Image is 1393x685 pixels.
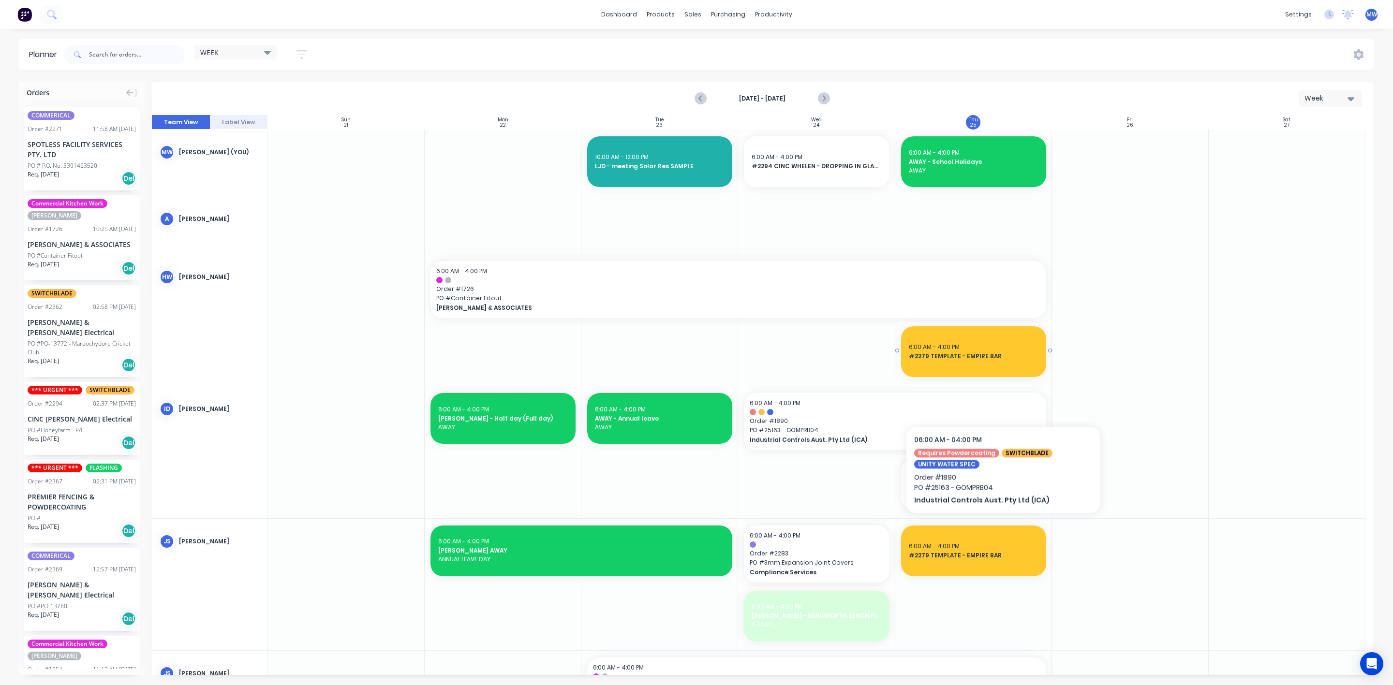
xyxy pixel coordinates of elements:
[1127,117,1133,123] div: Fri
[179,537,260,546] div: [PERSON_NAME]
[28,339,136,357] div: PO #PO-13772 - Maroochydore Cricket Club
[179,148,260,157] div: [PERSON_NAME] (You)
[28,523,59,531] span: Req. [DATE]
[438,423,568,432] span: AWAY
[27,87,49,98] span: Orders
[93,399,136,408] div: 02:37 PM [DATE]
[752,162,881,171] span: #2294 CINC WHELEN - DROPPING IN GLAND PLATES
[750,426,1040,435] span: PO # 25163 - GOMPRB04
[909,343,960,351] span: 6:00 AM - 4:00 PM
[210,115,268,130] button: Label View
[152,115,210,130] button: Team View
[436,285,1040,293] span: Order # 1726
[28,426,84,435] div: PO #Honeyfarm - P/C
[28,199,107,208] span: Commercial Kitchen Work
[28,317,136,337] div: [PERSON_NAME] & [PERSON_NAME] Electrical
[179,405,260,413] div: [PERSON_NAME]
[1284,123,1289,128] div: 27
[28,435,59,443] span: Req. [DATE]
[160,270,174,284] div: HW
[93,125,136,133] div: 11:58 AM [DATE]
[160,666,174,681] div: JS
[909,158,1038,166] span: AWAY - School Holidays
[28,611,59,619] span: Req. [DATE]
[341,117,351,123] div: Sun
[750,436,1011,444] span: Industrial Controls Aust. Pty Ltd (ICA)
[1283,117,1290,123] div: Sat
[344,123,348,128] div: 21
[811,117,822,123] div: Wed
[28,414,136,424] div: CINC [PERSON_NAME] Electrical
[436,267,487,275] span: 6:00 AM - 4:00 PM
[28,211,81,220] span: [PERSON_NAME]
[596,7,642,22] a: dashboard
[750,399,800,407] span: 6:00 AM - 4:00 PM
[160,212,174,226] div: A
[750,549,883,558] span: Order # 2283
[86,386,134,394] span: SWITCHBLADE
[750,558,883,567] span: PO # 3mm Expansion Joint Covers
[121,171,136,186] div: Del
[86,464,122,472] span: FLASHING
[752,153,802,161] span: 6:00 AM - 4:00 PM
[750,531,800,539] span: 6:00 AM - 4:00 PM
[595,423,725,432] span: AWAY
[28,303,62,311] div: Order # 2362
[121,436,136,450] div: Del
[595,153,649,161] span: 10:00 AM - 12:00 PM
[179,669,260,678] div: [PERSON_NAME]
[438,414,568,423] span: [PERSON_NAME] - Half day (Full day)
[1304,93,1349,103] div: Week
[28,251,83,260] div: PO #Container Fitout
[160,534,174,549] div: JS
[438,537,489,545] span: 6:00 AM - 4:00 PM
[28,665,62,674] div: Order # 1854
[498,117,508,123] div: Mon
[28,260,59,269] span: Req. [DATE]
[714,94,811,103] strong: [DATE] - [DATE]
[93,225,136,233] div: 10:25 AM [DATE]
[28,289,76,298] span: SWITCHBLADE
[28,111,74,120] span: COMMERICAL
[909,148,960,157] span: 6:00 AM - 4:00 PM
[655,117,664,123] div: Tue
[500,123,506,128] div: 22
[28,225,62,233] div: Order # 1726
[595,414,725,423] span: AWAY - Annual leave
[28,239,136,249] div: [PERSON_NAME] & ASSOCIATES
[28,170,59,179] span: Req. [DATE]
[970,123,976,128] div: 25
[706,7,750,22] div: purchasing
[680,7,706,22] div: sales
[752,620,881,629] span: 9.00AM
[28,514,41,523] div: PO #
[121,612,136,626] div: Del
[750,7,797,22] div: productivity
[200,47,219,58] span: WEEK
[436,294,1040,303] span: PO # Container Fitout
[28,125,62,133] div: Order # 2271
[595,162,725,171] span: LJD - meeting Solar Res SAMPLE
[89,45,185,64] input: Search for orders...
[438,546,725,555] span: [PERSON_NAME] AWAY
[909,484,1038,493] span: [PERSON_NAME] - Coming in to run over design
[1127,123,1133,128] div: 26
[28,161,97,170] div: PO # P.O. No: 3301463520
[17,7,32,22] img: Factory
[595,405,646,413] span: 6:00 AM - 4:00 PM
[1360,652,1383,675] div: Open Intercom Messenger
[438,405,489,413] span: 6:00 AM - 4:00 PM
[28,565,62,574] div: Order # 2369
[93,477,136,486] div: 02:31 PM [DATE]
[179,273,260,281] div: [PERSON_NAME]
[160,145,174,160] div: MW
[121,261,136,276] div: Del
[909,551,1038,560] span: #2279 TEMPLATE - EMPIRE BAR
[909,166,1038,175] span: AWAY
[28,552,74,560] span: COMMERICAL
[1280,7,1317,22] div: settings
[969,117,978,123] div: Thu
[28,640,107,648] span: Commercial Kitchen Work
[438,555,725,564] span: ANNUAL LEAVE DAY
[642,7,680,22] div: products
